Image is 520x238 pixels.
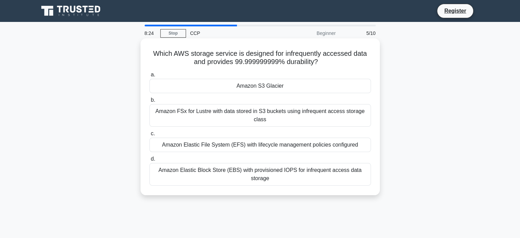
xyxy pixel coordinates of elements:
div: 8:24 [141,26,160,40]
div: Amazon FSx for Lustre with data stored in S3 buckets using infrequent access storage class [149,104,371,127]
div: CCP [186,26,280,40]
span: b. [151,97,155,103]
div: Amazon S3 Glacier [149,79,371,93]
div: Amazon Elastic File System (EFS) with lifecycle management policies configured [149,138,371,152]
span: d. [151,156,155,162]
a: Stop [160,29,186,38]
span: a. [151,72,155,77]
div: Amazon Elastic Block Store (EBS) with provisioned IOPS for infrequent access data storage [149,163,371,186]
span: c. [151,130,155,136]
a: Register [440,7,470,15]
div: 5/10 [340,26,380,40]
h5: Which AWS storage service is designed for infrequently accessed data and provides 99.999999999% d... [149,49,372,66]
div: Beginner [280,26,340,40]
